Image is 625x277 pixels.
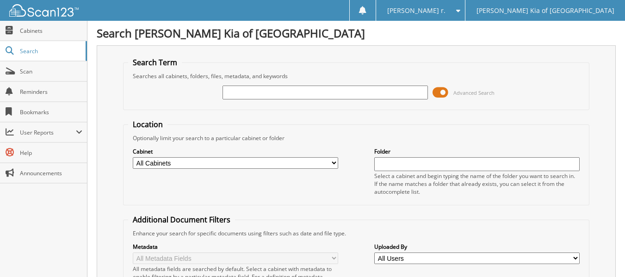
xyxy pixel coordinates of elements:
span: [PERSON_NAME] r. [387,8,446,13]
legend: Additional Document Filters [128,215,235,225]
span: User Reports [20,129,76,136]
span: Bookmarks [20,108,82,116]
label: Cabinet [133,148,338,155]
span: Advanced Search [453,89,495,96]
div: Enhance your search for specific documents using filters such as date and file type. [128,229,584,237]
span: Help [20,149,82,157]
legend: Search Term [128,57,182,68]
div: Select a cabinet and begin typing the name of the folder you want to search in. If the name match... [374,172,580,196]
span: Announcements [20,169,82,177]
div: Optionally limit your search to a particular cabinet or folder [128,134,584,142]
label: Metadata [133,243,338,251]
span: Reminders [20,88,82,96]
label: Folder [374,148,580,155]
span: Cabinets [20,27,82,35]
label: Uploaded By [374,243,580,251]
legend: Location [128,119,167,129]
div: Searches all cabinets, folders, files, metadata, and keywords [128,72,584,80]
span: Scan [20,68,82,75]
img: scan123-logo-white.svg [9,4,79,17]
h1: Search [PERSON_NAME] Kia of [GEOGRAPHIC_DATA] [97,25,616,41]
span: [PERSON_NAME] Kia of [GEOGRAPHIC_DATA] [476,8,614,13]
span: Search [20,47,81,55]
iframe: Chat Widget [579,233,625,277]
